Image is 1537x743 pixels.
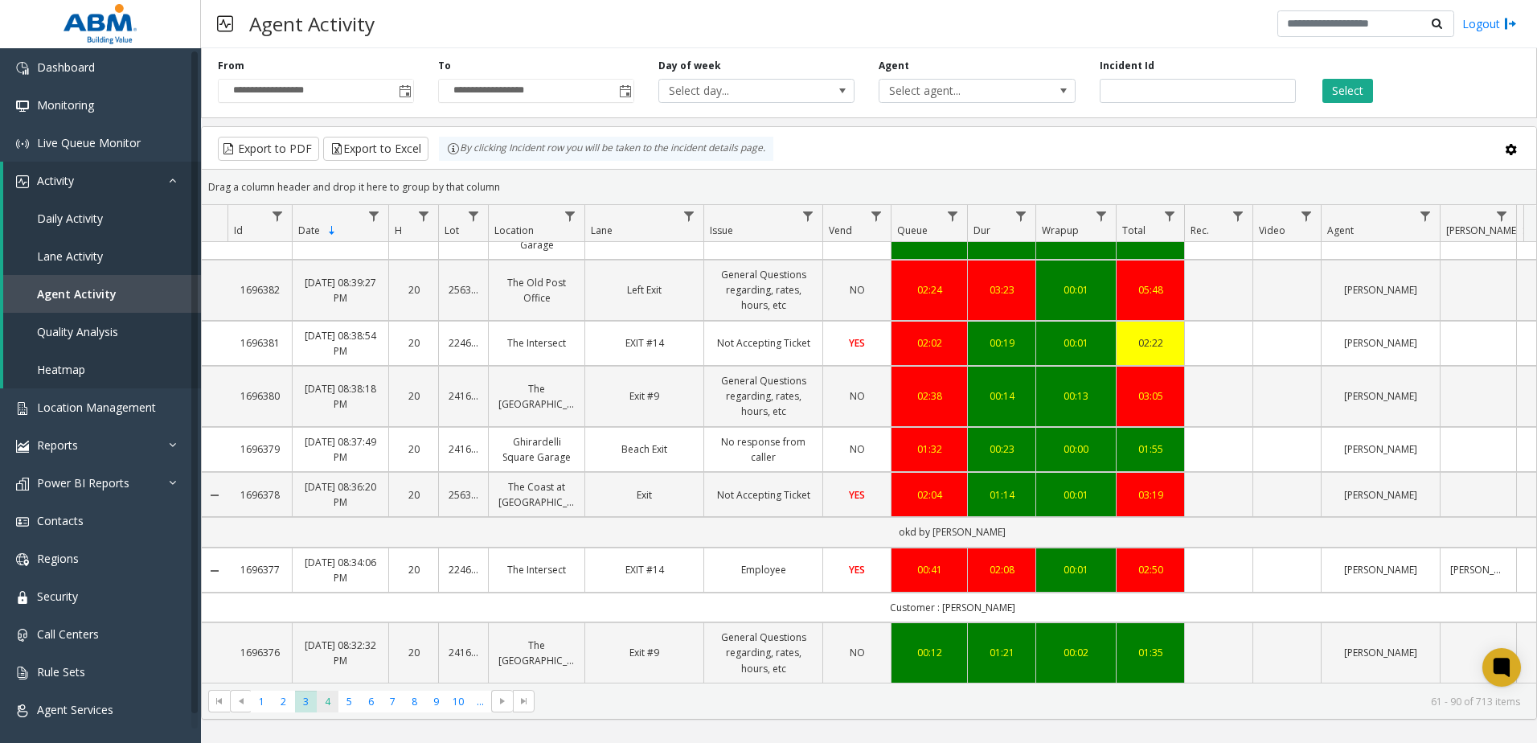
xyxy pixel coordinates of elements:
[714,562,813,577] a: Employee
[659,80,815,102] span: Select day...
[498,335,575,351] a: The Intersect
[449,282,478,298] a: 25630002
[901,645,957,660] div: 00:12
[978,388,1026,404] div: 00:14
[16,138,29,150] img: 'icon'
[399,645,428,660] a: 20
[237,441,282,457] a: 1696379
[448,691,469,712] span: Page 10
[901,388,957,404] div: 02:38
[833,441,881,457] a: NO
[1228,205,1249,227] a: Rec. Filter Menu
[1327,224,1354,237] span: Agent
[616,80,633,102] span: Toggle popup
[237,562,282,577] a: 1696377
[1046,441,1106,457] a: 00:00
[447,142,460,155] img: infoIcon.svg
[595,441,694,457] a: Beach Exit
[16,478,29,491] img: 'icon'
[901,487,957,503] a: 02:04
[850,442,865,456] span: NO
[1126,562,1174,577] a: 02:50
[16,175,29,188] img: 'icon'
[833,487,881,503] a: YES
[302,479,379,510] a: [DATE] 08:36:20 PM
[202,173,1536,201] div: Drag a column header and drop it here to group by that column
[37,626,99,642] span: Call Centers
[16,62,29,75] img: 'icon'
[797,205,819,227] a: Issue Filter Menu
[234,224,243,237] span: Id
[1126,388,1174,404] a: 03:05
[1331,645,1430,660] a: [PERSON_NAME]
[658,59,721,73] label: Day of week
[595,562,694,577] a: EXIT #14
[230,690,252,712] span: Go to the previous page
[237,487,282,503] a: 1696378
[3,162,201,199] a: Activity
[1126,282,1174,298] div: 05:48
[1126,441,1174,457] div: 01:55
[449,335,478,351] a: 22460005
[498,434,575,465] a: Ghirardelli Square Garage
[399,487,428,503] a: 20
[978,282,1026,298] div: 03:23
[850,646,865,659] span: NO
[879,59,909,73] label: Agent
[1046,487,1106,503] a: 00:01
[498,479,575,510] a: The Coast at [GEOGRAPHIC_DATA]
[901,441,957,457] a: 01:32
[16,402,29,415] img: 'icon'
[449,441,478,457] a: 24160060
[218,137,319,161] button: Export to PDF
[37,324,118,339] span: Quality Analysis
[714,267,813,314] a: General Questions regarding, rates, hours, etc
[1322,79,1373,103] button: Select
[1100,59,1154,73] label: Incident Id
[449,562,478,577] a: 22460005
[37,664,85,679] span: Rule Sets
[16,667,29,679] img: 'icon'
[395,224,402,237] span: H
[1331,441,1430,457] a: [PERSON_NAME]
[463,205,485,227] a: Lot Filter Menu
[302,555,379,585] a: [DATE] 08:34:06 PM
[338,691,360,712] span: Page 5
[302,434,379,465] a: [DATE] 08:37:49 PM
[1046,562,1106,577] a: 00:01
[714,487,813,503] a: Not Accepting Ticket
[1046,335,1106,351] a: 00:01
[37,513,84,528] span: Contacts
[1191,224,1209,237] span: Rec.
[37,551,79,566] span: Regions
[978,645,1026,660] div: 01:21
[849,336,865,350] span: YES
[1491,205,1513,227] a: Parker Filter Menu
[469,691,491,712] span: Page 11
[710,224,733,237] span: Issue
[302,381,379,412] a: [DATE] 08:38:18 PM
[1450,562,1506,577] a: [PERSON_NAME]
[1331,335,1430,351] a: [PERSON_NAME]
[37,475,129,491] span: Power BI Reports
[37,702,113,717] span: Agent Services
[37,173,74,188] span: Activity
[302,328,379,359] a: [DATE] 08:38:54 PM
[595,645,694,660] a: Exit #9
[3,351,201,388] a: Heatmap
[241,4,383,43] h3: Agent Activity
[1296,205,1318,227] a: Video Filter Menu
[1126,335,1174,351] a: 02:22
[978,487,1026,503] a: 01:14
[237,388,282,404] a: 1696380
[678,205,700,227] a: Lane Filter Menu
[496,695,509,708] span: Go to the next page
[202,205,1536,683] div: Data table
[16,629,29,642] img: 'icon'
[37,248,103,264] span: Lane Activity
[978,441,1026,457] a: 00:23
